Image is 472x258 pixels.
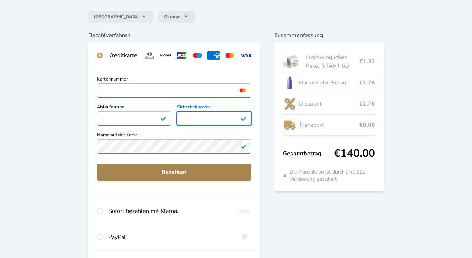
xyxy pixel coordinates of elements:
span: Harmonelo Probio [299,78,360,87]
span: German [164,14,181,20]
div: Kreditkarte [108,51,137,60]
img: start.jpg [283,53,303,70]
h6: Zusammenfassung [274,31,384,40]
img: CLEAN_PROBIO_se_stinem_x-lo.jpg [283,74,296,92]
span: €0.08 [359,121,375,129]
span: Gesamtbetrag [283,149,334,158]
span: €140.00 [334,147,375,160]
img: klarna_paynow.svg [238,207,251,215]
img: diners.svg [143,51,156,60]
img: Feld gültig [161,116,166,121]
img: Feld gültig [241,116,246,121]
div: PayPal [108,233,232,242]
span: Ablaufdatum [97,105,171,111]
button: German [158,11,195,23]
button: [GEOGRAPHIC_DATA] [88,11,153,23]
img: delivery-lo.png [283,116,296,134]
img: visa.svg [239,51,252,60]
img: paypal.svg [238,233,251,242]
button: Bezahlen [97,164,251,181]
span: Name auf der Karte [97,133,251,139]
img: mc.svg [223,51,236,60]
img: Feld gültig [241,143,246,149]
span: Transport [299,121,360,129]
span: Sicherheitscode [177,105,251,111]
span: €1.32 [359,57,375,66]
h6: Bezahlverfahren [88,31,260,40]
img: discover.svg [159,51,172,60]
span: -€1.76 [357,99,375,108]
iframe: Iframe für Ablaufdatum [100,113,168,123]
img: jcb.svg [175,51,188,60]
img: discount-lo.png [283,95,296,113]
img: amex.svg [207,51,220,60]
span: [GEOGRAPHIC_DATA] [94,14,139,20]
span: Bezahlen [103,168,246,176]
div: Sofort bezahlen mit Klarna. [108,207,232,215]
img: maestro.svg [191,51,204,60]
span: €1.76 [359,78,375,87]
iframe: Iframe für Sicherheitscode [180,113,248,123]
img: mc [238,87,247,94]
iframe: Iframe für Kartennummer [100,86,248,96]
input: Name auf der KarteFeld gültig [97,139,251,154]
span: Kartennummer [97,77,251,83]
span: Discount [299,99,357,108]
span: Erschwingliches Paket START 60 [306,53,359,70]
span: Die Transaktion ist durch eine SSL-Verbindung gesichert [290,169,375,183]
